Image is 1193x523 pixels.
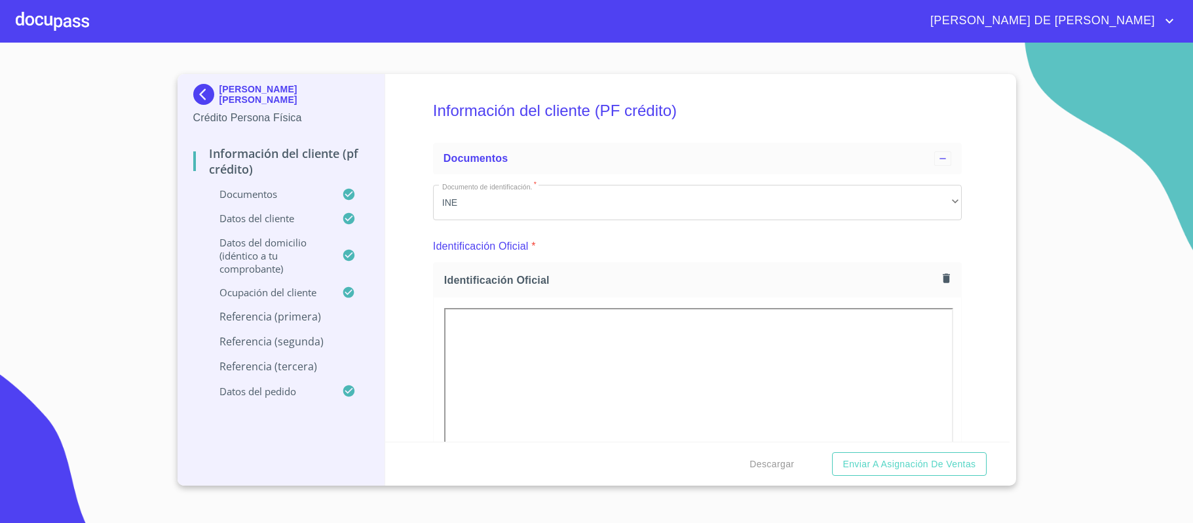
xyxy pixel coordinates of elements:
[444,153,508,164] span: Documentos
[193,84,369,110] div: [PERSON_NAME] [PERSON_NAME]
[444,273,938,287] span: Identificación Oficial
[832,452,986,476] button: Enviar a Asignación de Ventas
[193,385,343,398] p: Datos del pedido
[920,10,1162,31] span: [PERSON_NAME] DE [PERSON_NAME]
[193,359,369,374] p: Referencia (tercera)
[193,110,369,126] p: Crédito Persona Física
[219,84,369,105] p: [PERSON_NAME] [PERSON_NAME]
[843,456,975,473] span: Enviar a Asignación de Ventas
[193,286,343,299] p: Ocupación del Cliente
[433,84,962,138] h5: Información del cliente (PF crédito)
[193,236,343,275] p: Datos del domicilio (idéntico a tu comprobante)
[193,212,343,225] p: Datos del cliente
[193,309,369,324] p: Referencia (primera)
[749,456,794,473] span: Descargar
[433,239,529,254] p: Identificación Oficial
[193,84,219,105] img: Docupass spot blue
[193,145,369,177] p: Información del cliente (PF crédito)
[193,187,343,201] p: Documentos
[433,143,962,174] div: Documentos
[193,334,369,349] p: Referencia (segunda)
[744,452,799,476] button: Descargar
[920,10,1177,31] button: account of current user
[433,185,962,220] div: INE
